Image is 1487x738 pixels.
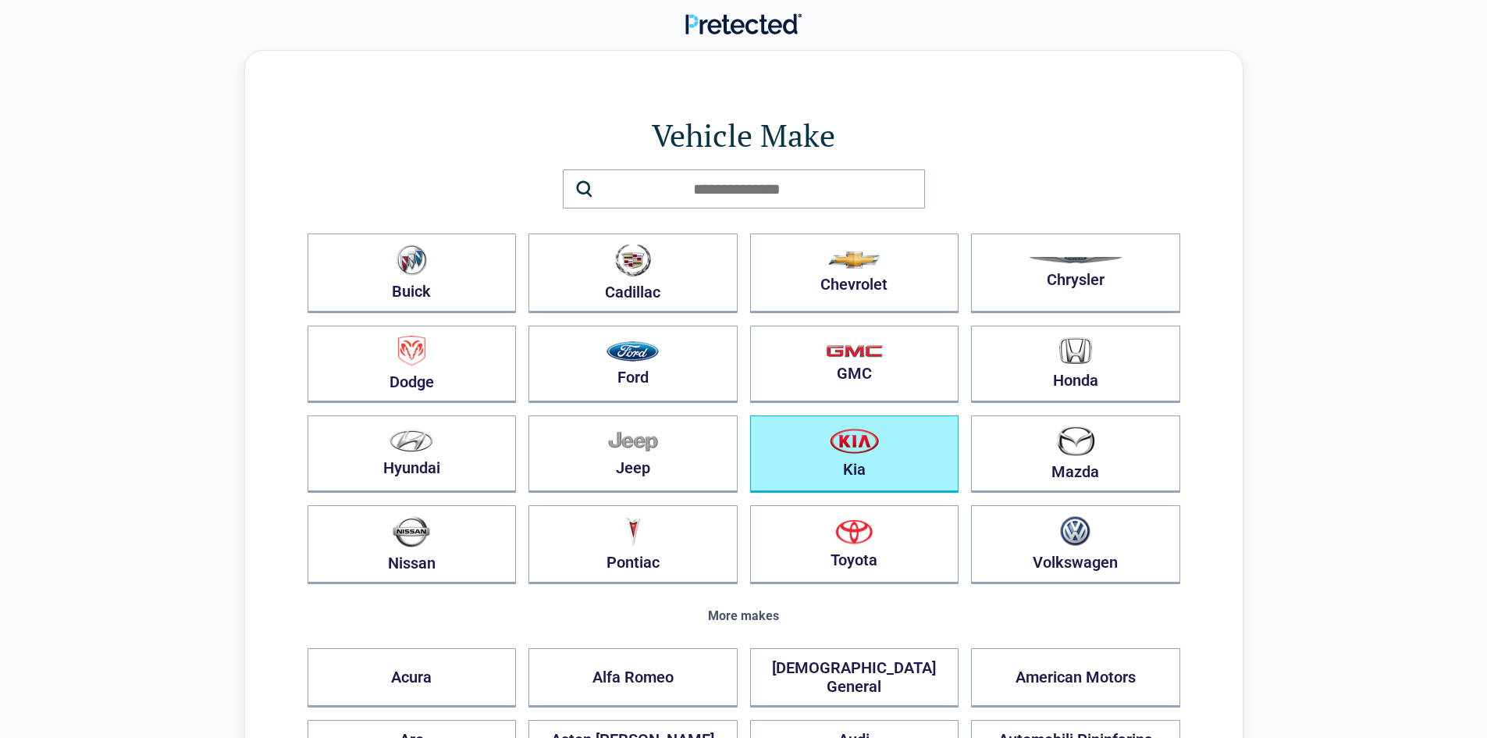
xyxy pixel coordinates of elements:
[750,326,959,403] button: GMC
[750,505,959,584] button: Toyota
[528,415,738,493] button: Jeep
[750,415,959,493] button: Kia
[308,648,517,708] button: Acura
[971,505,1180,584] button: Volkswagen
[308,505,517,584] button: Nissan
[750,234,959,313] button: Chevrolet
[308,609,1180,623] div: More makes
[308,415,517,493] button: Hyundai
[528,234,738,313] button: Cadillac
[308,326,517,403] button: Dodge
[971,234,1180,313] button: Chrysler
[971,326,1180,403] button: Honda
[528,505,738,584] button: Pontiac
[528,648,738,708] button: Alfa Romeo
[971,415,1180,493] button: Mazda
[971,648,1180,708] button: American Motors
[750,648,959,708] button: [DEMOGRAPHIC_DATA] General
[308,234,517,313] button: Buick
[528,326,738,403] button: Ford
[308,113,1180,157] h1: Vehicle Make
